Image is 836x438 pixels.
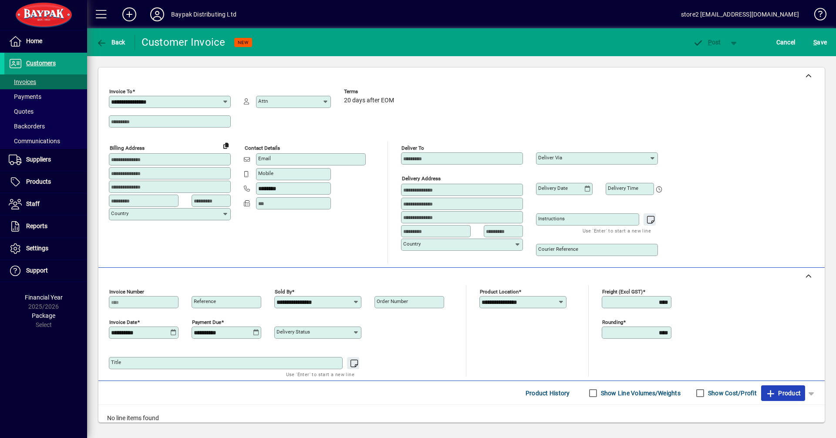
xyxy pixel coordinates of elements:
a: Reports [4,216,87,237]
span: P [708,39,712,46]
span: Back [96,39,125,46]
a: Settings [4,238,87,259]
div: No line items found [98,405,825,431]
mat-label: Email [258,155,271,162]
button: Cancel [774,34,798,50]
a: Invoices [4,74,87,89]
mat-label: Invoice number [109,289,144,295]
mat-label: Instructions [538,216,565,222]
span: S [813,39,817,46]
mat-hint: Use 'Enter' to start a new line [286,369,354,379]
div: Customer Invoice [142,35,226,49]
span: Communications [9,138,60,145]
a: Backorders [4,119,87,134]
mat-label: Delivery time [608,185,638,191]
mat-label: Deliver via [538,155,562,161]
button: Back [94,34,128,50]
span: Payments [9,93,41,100]
mat-label: Delivery status [276,329,310,335]
label: Show Line Volumes/Weights [599,389,681,398]
mat-hint: Use 'Enter' to start a new line [583,226,651,236]
span: Financial Year [25,294,63,301]
span: Terms [344,89,396,94]
mat-label: Deliver To [401,145,424,151]
span: Reports [26,222,47,229]
a: Staff [4,193,87,215]
a: Products [4,171,87,193]
button: Profile [143,7,171,22]
span: Support [26,267,48,274]
span: Product History [526,386,570,400]
mat-label: Invoice date [109,319,137,325]
a: Quotes [4,104,87,119]
span: Products [26,178,51,185]
mat-label: Title [111,359,121,365]
span: Settings [26,245,48,252]
div: store2 [EMAIL_ADDRESS][DOMAIN_NAME] [681,7,799,21]
span: Customers [26,60,56,67]
mat-label: Courier Reference [538,246,578,252]
span: Suppliers [26,156,51,163]
button: Post [688,34,725,50]
mat-label: Payment due [192,319,221,325]
mat-label: Country [403,241,421,247]
button: Save [811,34,829,50]
label: Show Cost/Profit [706,389,757,398]
span: Home [26,37,42,44]
mat-label: Country [111,210,128,216]
button: Add [115,7,143,22]
mat-label: Invoice To [109,88,132,94]
span: ost [693,39,721,46]
div: Baypak Distributing Ltd [171,7,236,21]
mat-label: Delivery date [538,185,568,191]
a: Knowledge Base [808,2,825,30]
span: ave [813,35,827,49]
button: Product [761,385,805,401]
span: Invoices [9,78,36,85]
a: Support [4,260,87,282]
mat-label: Reference [194,298,216,304]
a: Payments [4,89,87,104]
mat-label: Mobile [258,170,273,176]
span: 20 days after EOM [344,97,394,104]
a: Home [4,30,87,52]
a: Communications [4,134,87,148]
mat-label: Sold by [275,289,292,295]
a: Suppliers [4,149,87,171]
mat-label: Freight (excl GST) [602,289,643,295]
span: Quotes [9,108,34,115]
mat-label: Product location [480,289,519,295]
span: NEW [238,40,249,45]
app-page-header-button: Back [87,34,135,50]
span: Cancel [776,35,796,49]
span: Staff [26,200,40,207]
button: Copy to Delivery address [219,138,233,152]
button: Product History [522,385,573,401]
mat-label: Order number [377,298,408,304]
span: Package [32,312,55,319]
span: Backorders [9,123,45,130]
span: Product [765,386,801,400]
mat-label: Attn [258,98,268,104]
mat-label: Rounding [602,319,623,325]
